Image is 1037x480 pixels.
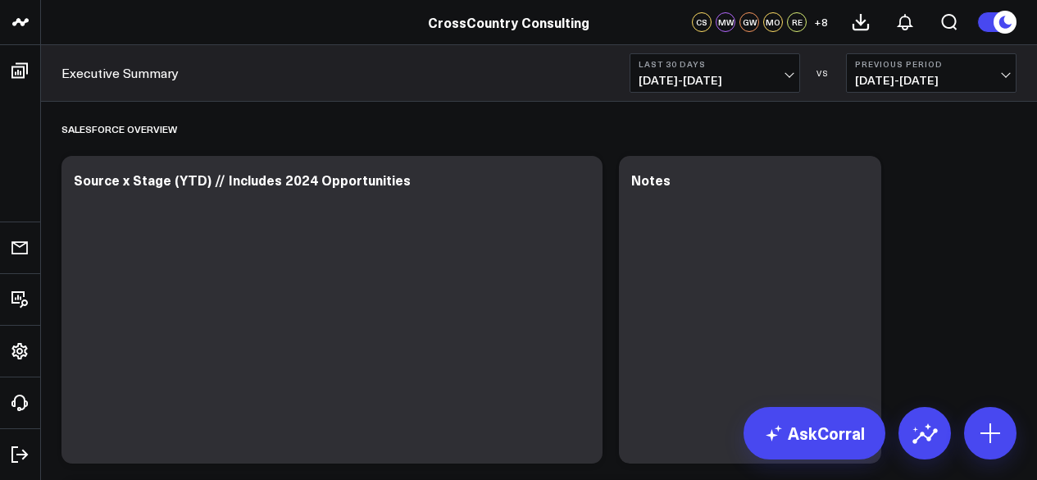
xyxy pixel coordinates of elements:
span: [DATE] - [DATE] [855,74,1007,87]
span: + 8 [814,16,828,28]
b: Previous Period [855,59,1007,69]
div: VS [808,68,838,78]
button: Last 30 Days[DATE]-[DATE] [630,53,800,93]
div: MW [716,12,735,32]
a: Executive Summary [61,64,179,82]
span: [DATE] - [DATE] [639,74,791,87]
button: +8 [811,12,830,32]
div: Source x Stage (YTD) // Includes 2024 Opportunities [74,171,411,189]
a: CrossCountry Consulting [428,13,589,31]
div: Salesforce Overview [61,110,177,148]
div: CS [692,12,712,32]
div: MO [763,12,783,32]
a: AskCorral [744,407,885,459]
div: Notes [631,171,671,189]
button: Previous Period[DATE]-[DATE] [846,53,1017,93]
div: RE [787,12,807,32]
b: Last 30 Days [639,59,791,69]
div: GW [739,12,759,32]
